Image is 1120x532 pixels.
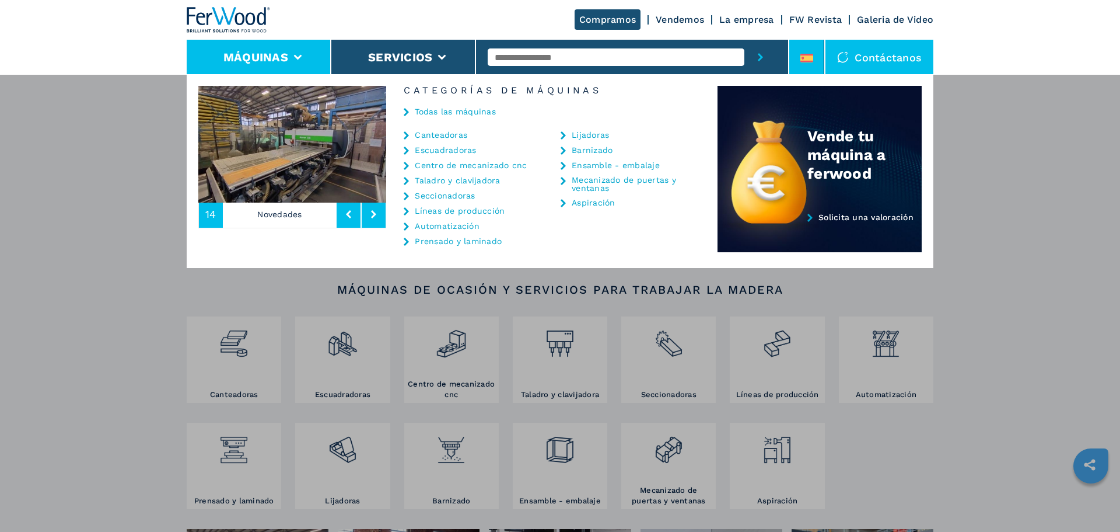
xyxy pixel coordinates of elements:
[575,9,640,30] a: Compramos
[415,207,505,215] a: Líneas de producción
[572,176,688,192] a: Mecanizado de puertas y ventanas
[223,50,288,64] button: Máquinas
[717,213,922,253] a: Solicita una valoración
[837,51,849,63] img: Contáctanos
[572,146,612,154] a: Barnizado
[572,131,609,139] a: Lijadoras
[744,40,776,75] button: submit-button
[415,176,500,185] a: Taladro y clavijadora
[656,14,704,25] a: Vendemos
[386,86,717,95] h6: Categorías de máquinas
[572,161,660,169] a: Ensamble - embalaje
[415,146,476,154] a: Escuadradoras
[386,86,574,203] img: image
[807,127,922,183] div: Vende tu máquina a ferwood
[187,7,271,33] img: Ferwood
[415,237,502,245] a: Prensado y laminado
[719,14,774,25] a: La empresa
[572,199,615,207] a: Aspiración
[415,192,475,200] a: Seccionadoras
[205,209,216,220] span: 14
[223,201,337,228] p: Novedades
[825,40,933,75] div: Contáctanos
[415,161,527,169] a: Centro de mecanizado cnc
[857,14,933,25] a: Galeria de Video
[415,131,467,139] a: Canteadoras
[198,86,386,203] img: image
[368,50,432,64] button: Servicios
[415,222,480,230] a: Automatización
[415,107,496,116] a: Todas las máquinas
[789,14,842,25] a: FW Revista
